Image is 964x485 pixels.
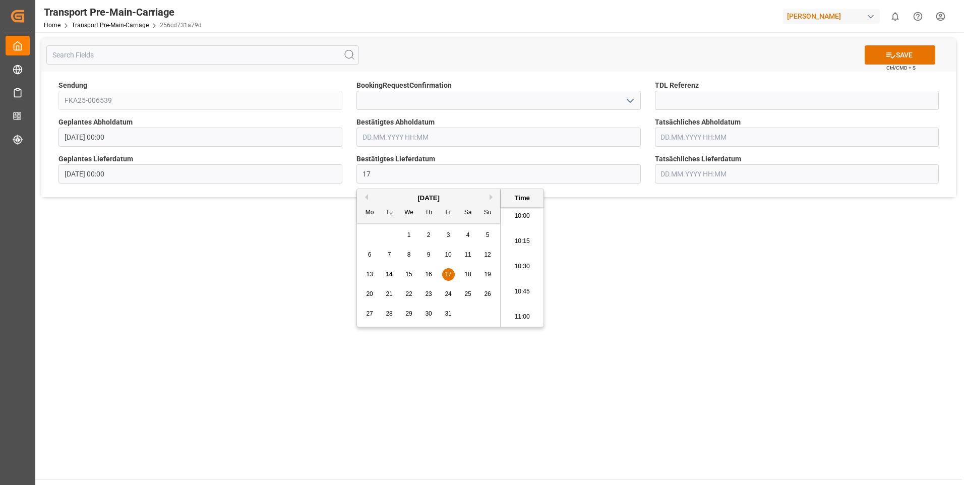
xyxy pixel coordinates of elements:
[383,249,396,261] div: Choose Tuesday, October 7th, 2025
[481,268,494,281] div: Choose Sunday, October 19th, 2025
[442,207,455,219] div: Fr
[486,231,490,238] span: 5
[360,225,498,324] div: month 2025-10
[655,80,699,91] span: TDL Referenz
[501,229,544,254] li: 10:15
[490,194,496,200] button: Next Month
[403,288,415,300] div: Choose Wednesday, October 22nd, 2025
[403,268,415,281] div: Choose Wednesday, October 15th, 2025
[405,290,412,297] span: 22
[44,5,202,20] div: Transport Pre-Main-Carriage
[427,251,431,258] span: 9
[383,288,396,300] div: Choose Tuesday, October 21st, 2025
[383,308,396,320] div: Choose Tuesday, October 28th, 2025
[783,9,880,24] div: [PERSON_NAME]
[501,254,544,279] li: 10:30
[425,290,432,297] span: 23
[364,268,376,281] div: Choose Monday, October 13th, 2025
[466,231,470,238] span: 4
[58,164,342,184] input: DD.MM.YYYY HH:MM
[425,271,432,278] span: 16
[501,305,544,330] li: 11:00
[368,251,372,258] span: 6
[364,207,376,219] div: Mo
[907,5,929,28] button: Help Center
[356,80,452,91] span: BookingRequestConfirmation
[366,271,373,278] span: 13
[366,310,373,317] span: 27
[484,271,491,278] span: 19
[403,249,415,261] div: Choose Wednesday, October 8th, 2025
[423,229,435,241] div: Choose Thursday, October 2nd, 2025
[364,288,376,300] div: Choose Monday, October 20th, 2025
[445,251,451,258] span: 10
[423,268,435,281] div: Choose Thursday, October 16th, 2025
[442,229,455,241] div: Choose Friday, October 3rd, 2025
[58,117,133,128] span: Geplantes Abholdatum
[386,290,392,297] span: 21
[423,288,435,300] div: Choose Thursday, October 23rd, 2025
[58,154,133,164] span: Geplantes Lieferdatum
[445,310,451,317] span: 31
[58,80,87,91] span: Sendung
[481,229,494,241] div: Choose Sunday, October 5th, 2025
[58,128,342,147] input: DD.MM.YYYY HH:MM
[447,231,450,238] span: 3
[445,271,451,278] span: 17
[407,231,411,238] span: 1
[481,249,494,261] div: Choose Sunday, October 12th, 2025
[462,249,474,261] div: Choose Saturday, October 11th, 2025
[423,207,435,219] div: Th
[403,207,415,219] div: We
[884,5,907,28] button: show 0 new notifications
[442,288,455,300] div: Choose Friday, October 24th, 2025
[462,229,474,241] div: Choose Saturday, October 4th, 2025
[501,204,544,229] li: 10:00
[427,231,431,238] span: 2
[356,154,435,164] span: Bestätigtes Lieferdatum
[484,251,491,258] span: 12
[886,64,916,72] span: Ctrl/CMD + S
[442,268,455,281] div: Choose Friday, October 17th, 2025
[407,251,411,258] span: 8
[484,290,491,297] span: 26
[403,229,415,241] div: Choose Wednesday, October 1st, 2025
[445,290,451,297] span: 24
[481,288,494,300] div: Choose Sunday, October 26th, 2025
[46,45,359,65] input: Search Fields
[72,22,149,29] a: Transport Pre-Main-Carriage
[356,128,640,147] input: DD.MM.YYYY HH:MM
[356,117,435,128] span: Bestätigtes Abholdatum
[501,279,544,305] li: 10:45
[464,271,471,278] span: 18
[403,308,415,320] div: Choose Wednesday, October 29th, 2025
[655,154,741,164] span: Tatsächliches Lieferdatum
[462,207,474,219] div: Sa
[655,117,741,128] span: Tatsächliches Abholdatum
[364,308,376,320] div: Choose Monday, October 27th, 2025
[622,93,637,108] button: open menu
[388,251,391,258] span: 7
[462,268,474,281] div: Choose Saturday, October 18th, 2025
[423,308,435,320] div: Choose Thursday, October 30th, 2025
[655,128,939,147] input: DD.MM.YYYY HH:MM
[865,45,935,65] button: SAVE
[503,193,541,203] div: Time
[383,207,396,219] div: Tu
[655,164,939,184] input: DD.MM.YYYY HH:MM
[356,164,640,184] input: DD.MM.YYYY HH:MM
[442,308,455,320] div: Choose Friday, October 31st, 2025
[357,193,500,203] div: [DATE]
[783,7,884,26] button: [PERSON_NAME]
[386,271,392,278] span: 14
[481,207,494,219] div: Su
[364,249,376,261] div: Choose Monday, October 6th, 2025
[386,310,392,317] span: 28
[423,249,435,261] div: Choose Thursday, October 9th, 2025
[464,251,471,258] span: 11
[405,271,412,278] span: 15
[462,288,474,300] div: Choose Saturday, October 25th, 2025
[366,290,373,297] span: 20
[405,310,412,317] span: 29
[362,194,368,200] button: Previous Month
